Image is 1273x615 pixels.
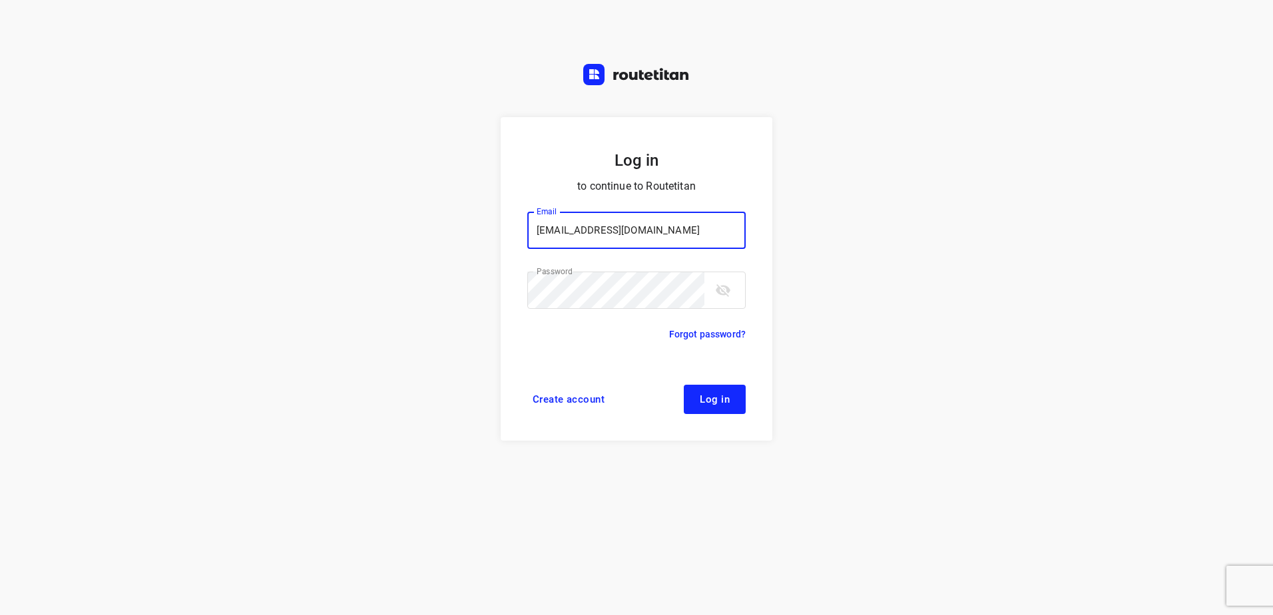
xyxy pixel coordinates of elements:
[700,394,730,405] span: Log in
[527,177,746,196] p: to continue to Routetitan
[583,64,690,89] a: Routetitan
[684,385,746,414] button: Log in
[533,394,605,405] span: Create account
[527,149,746,172] h5: Log in
[710,277,736,304] button: toggle password visibility
[527,385,610,414] a: Create account
[583,64,690,85] img: Routetitan
[669,326,746,342] a: Forgot password?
